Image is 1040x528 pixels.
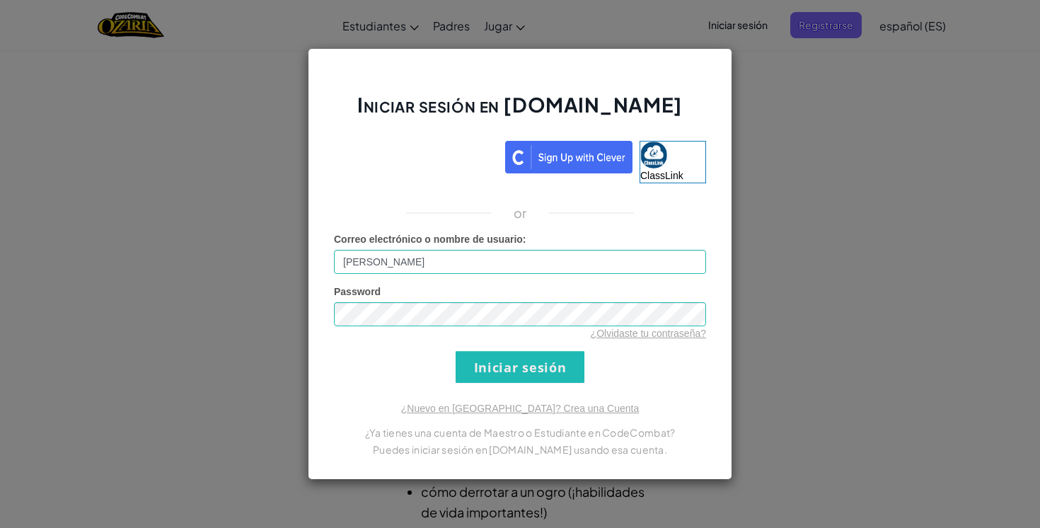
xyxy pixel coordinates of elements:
[334,424,706,441] p: ¿Ya tienes una cuenta de Maestro o Estudiante en CodeCombat?
[505,141,632,173] img: clever_sso_button@2x.png
[334,91,706,132] h2: Iniciar sesión en [DOMAIN_NAME]
[456,351,584,383] input: Iniciar sesión
[327,139,505,171] iframe: Botón Iniciar sesión con Google
[640,142,667,168] img: classlink-logo-small.png
[514,205,527,222] p: or
[640,170,683,181] span: ClassLink
[334,232,526,246] label: :
[591,328,706,339] a: ¿Olvidaste tu contraseña?
[334,286,381,297] span: Password
[401,403,639,414] a: ¿Nuevo en [GEOGRAPHIC_DATA]? Crea una Cuenta
[334,441,706,458] p: Puedes iniciar sesión en [DOMAIN_NAME] usando esa cuenta.
[334,234,523,245] span: Correo electrónico o nombre de usuario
